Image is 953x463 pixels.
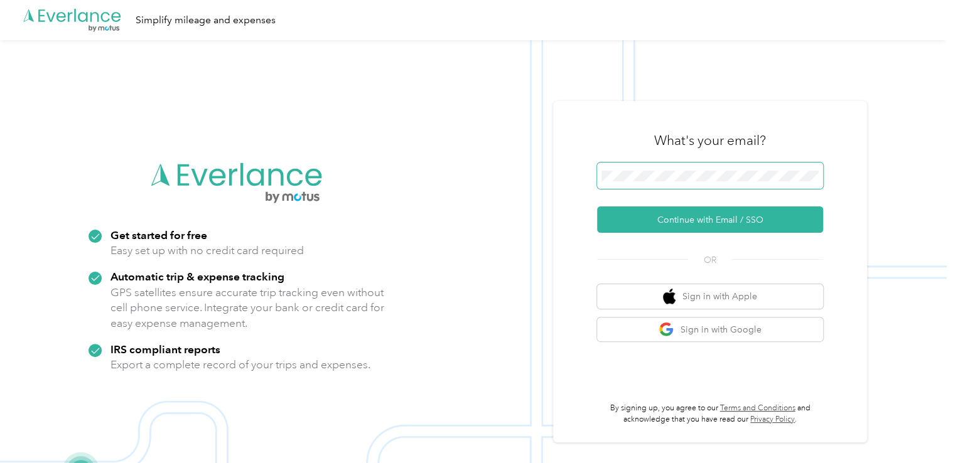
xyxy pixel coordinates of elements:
img: apple logo [663,289,676,304]
div: Simplify mileage and expenses [136,13,276,28]
button: apple logoSign in with Apple [597,284,823,309]
button: google logoSign in with Google [597,317,823,342]
strong: Automatic trip & expense tracking [110,270,284,283]
span: OR [688,253,732,267]
img: google logo [659,322,674,338]
a: Terms and Conditions [720,403,795,413]
p: Easy set up with no credit card required [110,243,304,258]
p: Export a complete record of your trips and expenses. [110,357,370,373]
button: Continue with Email / SSO [597,206,823,233]
p: By signing up, you agree to our and acknowledge that you have read our . [597,403,823,425]
a: Privacy Policy [750,415,795,424]
strong: Get started for free [110,228,207,242]
strong: IRS compliant reports [110,343,220,356]
h3: What's your email? [654,132,766,149]
p: GPS satellites ensure accurate trip tracking even without cell phone service. Integrate your bank... [110,285,385,331]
